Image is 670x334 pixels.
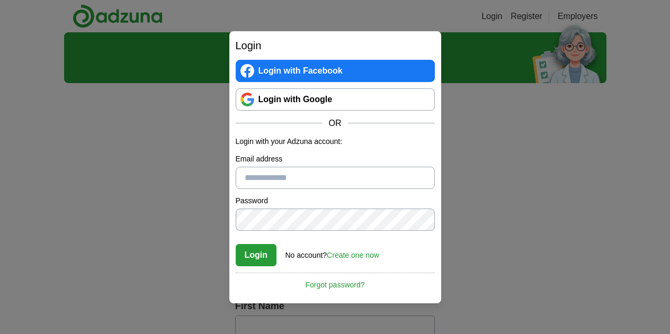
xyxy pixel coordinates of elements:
a: Login with Facebook [236,60,435,82]
a: Forgot password? [236,273,435,291]
p: Login with your Adzuna account: [236,136,435,147]
span: OR [323,117,348,130]
div: No account? [285,243,379,261]
button: Login [236,244,277,266]
label: Email address [236,154,435,165]
a: Login with Google [236,88,435,111]
a: Create one now [327,251,379,259]
label: Password [236,195,435,206]
h2: Login [236,38,435,53]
